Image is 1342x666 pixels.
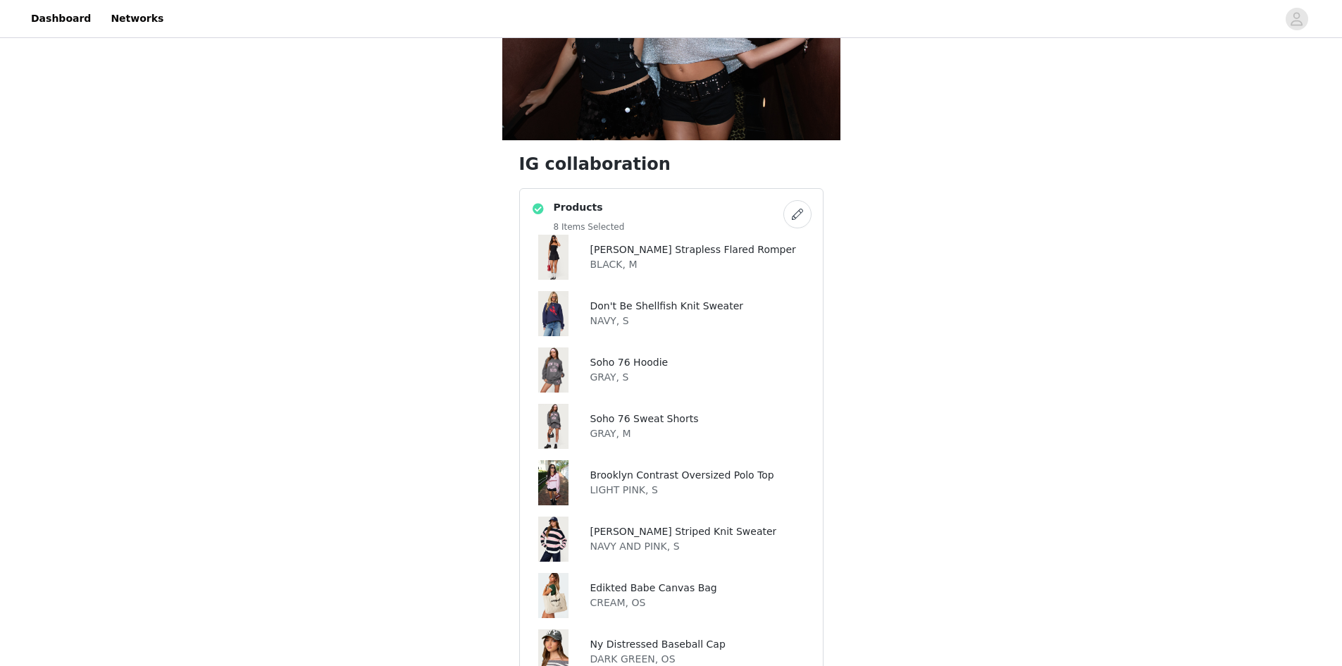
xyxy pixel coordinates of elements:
[590,314,744,328] p: NAVY, S
[590,412,699,426] h4: Soho 76 Sweat Shorts
[554,200,625,215] h4: Products
[590,539,777,554] p: NAVY AND PINK, S
[590,299,744,314] h4: Don't Be Shellfish Knit Sweater
[590,637,726,652] h4: Ny Distressed Baseball Cap
[590,581,717,596] h4: Edikted Babe Canvas Bag
[538,347,569,393] img: Soho 76 Hoodie
[538,517,569,562] img: Conrad Striped Knit Sweater
[102,3,172,35] a: Networks
[538,235,569,280] img: Evonna Strapless Flared Romper
[590,524,777,539] h4: [PERSON_NAME] Striped Knit Sweater
[590,468,774,483] h4: Brooklyn Contrast Oversized Polo Top
[519,152,824,177] h1: IG collaboration
[590,257,796,272] p: BLACK, M
[590,242,796,257] h4: [PERSON_NAME] Strapless Flared Romper
[23,3,99,35] a: Dashboard
[590,483,774,498] p: LIGHT PINK, S
[538,460,569,505] img: Brooklyn Contrast Oversized Polo Top
[590,596,717,610] p: CREAM, OS
[590,370,669,385] p: GRAY, S
[538,291,569,336] img: Don't Be Shellfish Knit Sweater
[538,573,569,618] img: Edikted Babe Canvas Bag
[1290,8,1303,30] div: avatar
[554,221,625,233] h5: 8 Items Selected
[590,426,699,441] p: GRAY, M
[538,404,569,449] img: Soho 76 Sweat Shorts
[590,355,669,370] h4: Soho 76 Hoodie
